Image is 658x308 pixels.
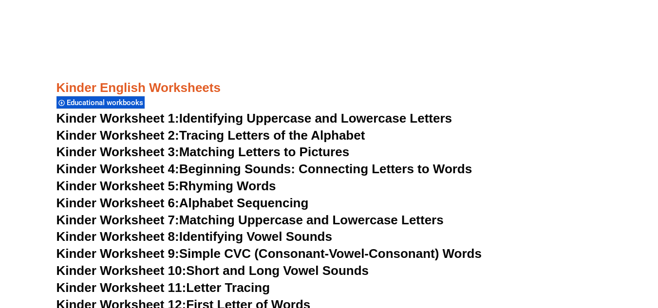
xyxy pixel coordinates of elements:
span: Kinder Worksheet 2: [56,128,179,143]
a: Kinder Worksheet 10:Short and Long Vowel Sounds [56,263,369,278]
div: Widget de chat [496,198,658,308]
a: Kinder Worksheet 3:Matching Letters to Pictures [56,145,350,159]
span: Kinder Worksheet 11: [56,280,187,295]
a: Kinder Worksheet 7:Matching Uppercase and Lowercase Letters [56,213,444,227]
span: Kinder Worksheet 4: [56,162,179,176]
span: Kinder Worksheet 10: [56,263,187,278]
a: Kinder Worksheet 4:Beginning Sounds: Connecting Letters to Words [56,162,472,176]
a: Kinder Worksheet 11:Letter Tracing [56,280,270,295]
a: Kinder Worksheet 2:Tracing Letters of the Alphabet [56,128,365,143]
span: Kinder Worksheet 1: [56,111,179,126]
h3: Kinder English Worksheets [56,80,602,96]
span: Educational workbooks [67,98,146,107]
div: Educational workbooks [56,96,145,109]
a: Kinder Worksheet 8:Identifying Vowel Sounds [56,229,332,244]
span: Kinder Worksheet 7: [56,213,179,227]
a: Kinder Worksheet 6:Alphabet Sequencing [56,196,309,210]
a: Kinder Worksheet 9:Simple CVC (Consonant-Vowel-Consonant) Words [56,246,482,261]
span: Kinder Worksheet 6: [56,196,179,210]
a: Kinder Worksheet 1:Identifying Uppercase and Lowercase Letters [56,111,452,126]
span: Kinder Worksheet 3: [56,145,179,159]
span: Kinder Worksheet 9: [56,246,179,261]
a: Kinder Worksheet 5:Rhyming Words [56,179,276,193]
span: Kinder Worksheet 8: [56,229,179,244]
span: Kinder Worksheet 5: [56,179,179,193]
iframe: Chat Widget [496,198,658,308]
